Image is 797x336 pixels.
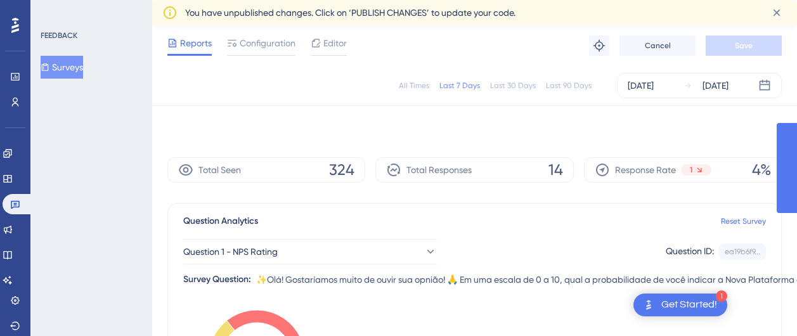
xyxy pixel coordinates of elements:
[641,297,656,313] img: launcher-image-alternative-text
[744,286,782,324] iframe: UserGuiding AI Assistant Launcher
[633,294,727,316] div: Open Get Started! checklist, remaining modules: 1
[716,290,727,302] div: 1
[240,36,295,51] span: Configuration
[198,162,241,178] span: Total Seen
[628,78,654,93] div: [DATE]
[690,165,692,175] span: 1
[666,243,714,260] div: Question ID:
[706,36,782,56] button: Save
[619,36,696,56] button: Cancel
[323,36,347,51] span: Editor
[329,160,354,180] span: 324
[752,160,771,180] span: 4%
[645,41,671,51] span: Cancel
[183,244,278,259] span: Question 1 - NPS Rating
[406,162,472,178] span: Total Responses
[41,30,77,41] div: FEEDBACK
[615,162,676,178] span: Response Rate
[41,56,83,79] button: Surveys
[180,36,212,51] span: Reports
[183,214,258,229] span: Question Analytics
[183,272,251,287] div: Survey Question:
[548,160,563,180] span: 14
[721,216,766,226] a: Reset Survey
[183,239,437,264] button: Question 1 - NPS Rating
[725,247,760,257] div: ea19b6f9...
[185,5,515,20] span: You have unpublished changes. Click on ‘PUBLISH CHANGES’ to update your code.
[399,81,429,91] div: All Times
[439,81,480,91] div: Last 7 Days
[703,78,729,93] div: [DATE]
[490,81,536,91] div: Last 30 Days
[735,41,753,51] span: Save
[661,298,717,312] div: Get Started!
[546,81,592,91] div: Last 90 Days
